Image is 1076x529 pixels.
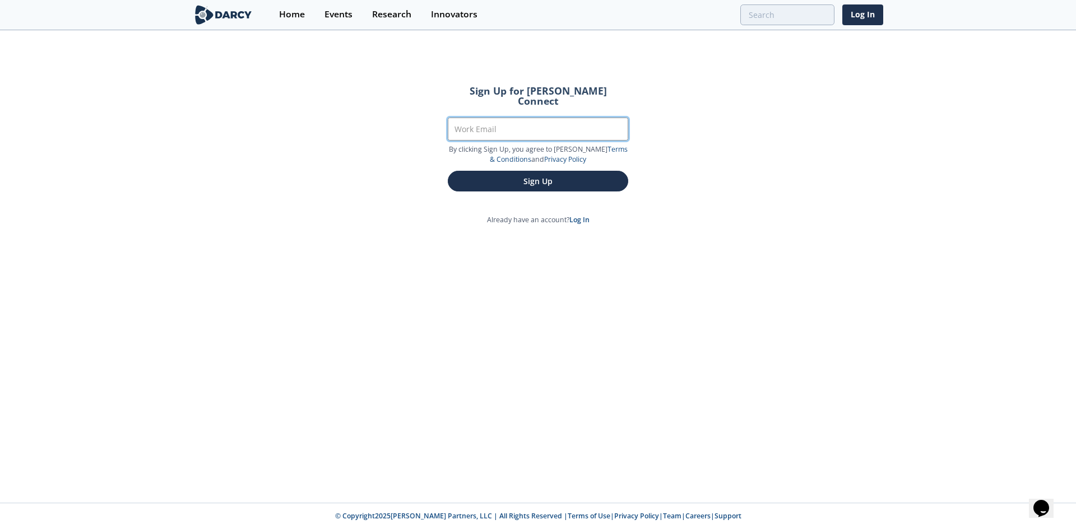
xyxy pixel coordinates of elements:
[740,4,834,25] input: Advanced Search
[123,511,953,521] p: © Copyright 2025 [PERSON_NAME] Partners, LLC | All Rights Reserved | | | | |
[842,4,883,25] a: Log In
[663,511,681,521] a: Team
[448,144,628,165] p: By clicking Sign Up, you agree to [PERSON_NAME] and
[569,215,590,224] a: Log In
[372,10,411,19] div: Research
[568,511,610,521] a: Terms of Use
[431,10,477,19] div: Innovators
[324,10,353,19] div: Events
[279,10,305,19] div: Home
[193,5,254,25] img: logo-wide.svg
[614,511,659,521] a: Privacy Policy
[448,86,628,106] h2: Sign Up for [PERSON_NAME] Connect
[432,215,644,225] p: Already have an account?
[544,155,586,164] a: Privacy Policy
[1029,484,1065,518] iframe: chat widget
[685,511,711,521] a: Careers
[448,171,628,191] button: Sign Up
[448,118,628,141] input: Work Email
[490,144,628,164] a: Terms & Conditions
[715,511,741,521] a: Support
